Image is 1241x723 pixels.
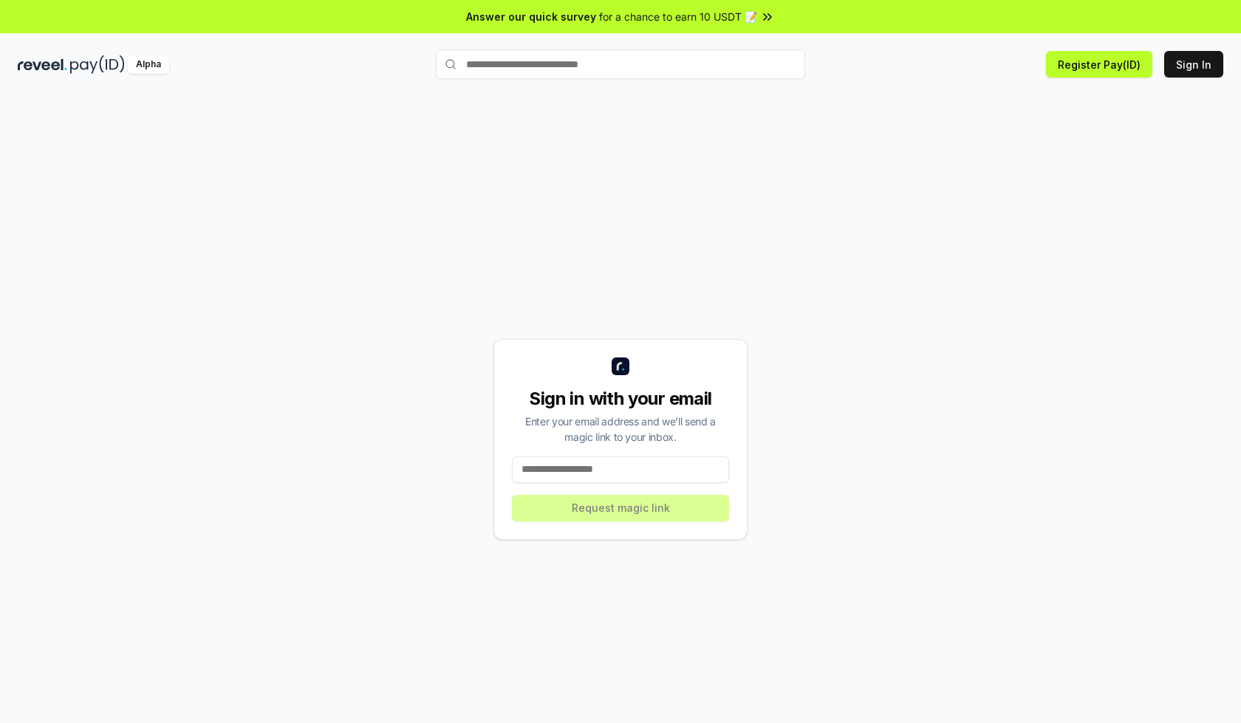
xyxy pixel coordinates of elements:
div: Sign in with your email [512,387,729,411]
button: Register Pay(ID) [1046,51,1152,78]
button: Sign In [1164,51,1223,78]
div: Alpha [128,55,169,74]
span: for a chance to earn 10 USDT 📝 [599,9,757,24]
div: Enter your email address and we’ll send a magic link to your inbox. [512,414,729,445]
span: Answer our quick survey [466,9,596,24]
img: logo_small [612,357,629,375]
img: pay_id [70,55,125,74]
img: reveel_dark [18,55,67,74]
